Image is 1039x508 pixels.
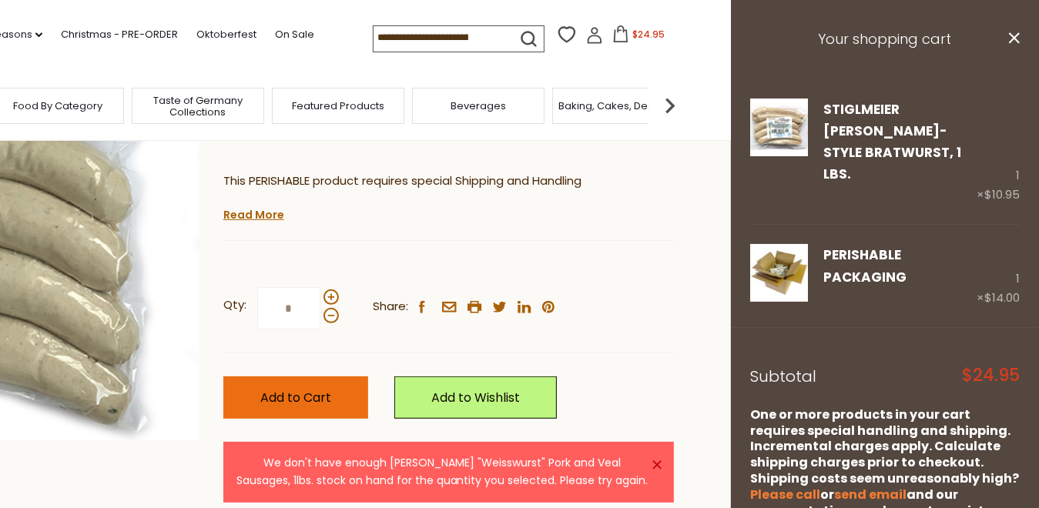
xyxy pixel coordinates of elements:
[136,95,260,118] a: Taste of Germany Collections
[13,100,102,112] a: Food By Category
[223,376,368,419] button: Add to Cart
[196,26,256,43] a: Oktoberfest
[750,244,808,307] a: PERISHABLE Packaging
[275,26,314,43] a: On Sale
[750,99,808,206] a: Stiglmeier Nuernberger-style Bratwurst, 1 lbs.
[750,486,820,503] a: Please call
[823,100,961,184] a: Stiglmeier [PERSON_NAME]-style Bratwurst, 1 lbs.
[606,25,672,48] button: $24.95
[223,207,284,222] a: Read More
[257,287,320,329] input: Qty:
[977,244,1020,307] div: 1 ×
[236,454,649,490] div: We don't have enough [PERSON_NAME] "Weisswurst" Pork and Veal Sausages, 1lbs. stock on hand for t...
[61,26,178,43] a: Christmas - PRE-ORDER
[394,376,557,419] a: Add to Wishlist
[559,100,679,112] a: Baking, Cakes, Desserts
[292,100,384,112] a: Featured Products
[750,366,816,387] span: Subtotal
[750,244,808,302] img: PERISHABLE Packaging
[655,90,685,121] img: next arrow
[977,99,1020,206] div: 1 ×
[223,296,246,315] strong: Qty:
[984,289,1020,306] span: $14.00
[451,100,506,112] a: Beverages
[284,128,351,142] span: ( )
[223,172,674,191] p: This PERISHABLE product requires special Shipping and Handling
[962,367,1020,384] span: $24.95
[632,28,665,41] span: $24.95
[652,460,662,470] a: ×
[823,246,907,286] a: PERISHABLE Packaging
[260,389,331,406] span: Add to Cart
[373,297,408,316] span: Share:
[238,202,674,222] li: We will ship this product in heat-protective packaging and ice.
[750,99,808,156] img: Stiglmeier Nuernberger-style Bratwurst, 1 lbs.
[834,486,907,503] a: send email
[984,186,1020,202] span: $10.95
